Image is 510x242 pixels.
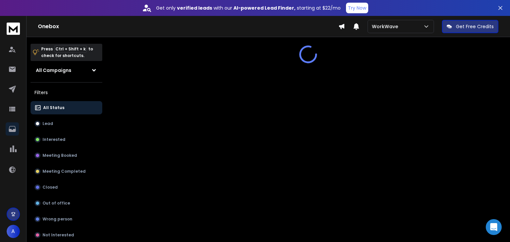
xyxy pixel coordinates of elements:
button: Not Interested [31,228,102,242]
button: All Status [31,101,102,114]
button: Lead [31,117,102,130]
p: Meeting Completed [42,169,86,174]
span: Ctrl + Shift + k [54,45,87,53]
p: Closed [42,185,58,190]
p: Not Interested [42,232,74,238]
p: Interested [42,137,65,142]
p: Get only with our starting at $22/mo [156,5,341,11]
img: logo [7,23,20,35]
p: Meeting Booked [42,153,77,158]
p: Wrong person [42,216,72,222]
button: Out of office [31,197,102,210]
button: A [7,225,20,238]
button: Get Free Credits [442,20,498,33]
button: Interested [31,133,102,146]
button: Meeting Booked [31,149,102,162]
p: Lead [42,121,53,126]
strong: verified leads [177,5,212,11]
p: All Status [43,105,64,110]
button: All Campaigns [31,64,102,77]
h1: Onebox [38,23,338,30]
p: Press to check for shortcuts. [41,46,93,59]
p: Get Free Credits [456,23,494,30]
h1: All Campaigns [36,67,71,74]
button: Closed [31,181,102,194]
p: WorkWave [372,23,401,30]
button: Meeting Completed [31,165,102,178]
button: Try Now [346,3,368,13]
h3: Filters [31,88,102,97]
p: Out of office [42,201,70,206]
div: Open Intercom Messenger [486,219,502,235]
p: Try Now [348,5,366,11]
button: Wrong person [31,212,102,226]
strong: AI-powered Lead Finder, [233,5,296,11]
